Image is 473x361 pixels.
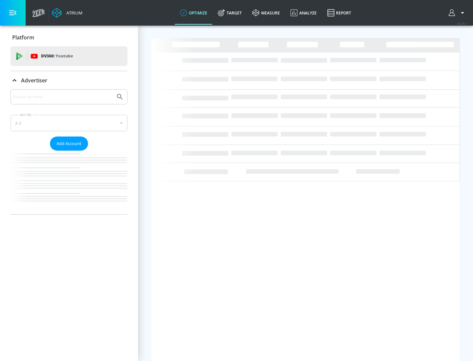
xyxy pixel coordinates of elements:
div: A-Z [11,115,127,131]
a: Target [213,1,247,25]
a: Analyze [285,1,322,25]
span: v 4.25.4 [457,22,466,25]
span: Add Account [56,140,81,147]
div: DV360: Youtube [11,46,127,66]
div: Advertiser [11,89,127,214]
p: Advertiser [21,77,47,84]
a: measure [247,1,285,25]
a: Atrium [52,8,82,18]
button: Add Account [50,137,88,151]
p: Youtube [56,53,73,59]
input: Search by name [13,93,113,101]
a: Report [322,1,356,25]
p: DV360: [41,53,73,60]
label: Sort By [19,113,33,117]
div: Atrium [64,10,82,16]
nav: list of Advertiser [11,151,127,214]
div: Platform [11,28,127,47]
div: Advertiser [11,71,127,90]
p: Platform [12,34,34,41]
a: optimize [175,1,213,25]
